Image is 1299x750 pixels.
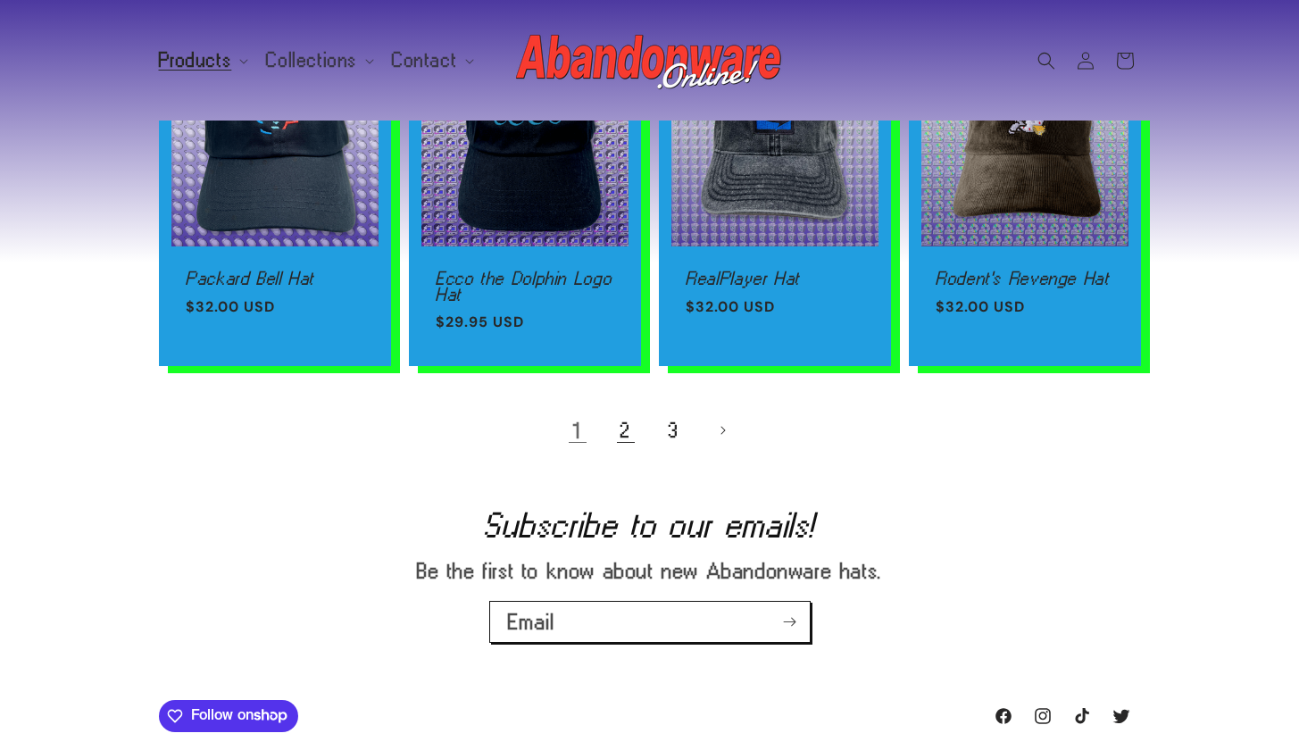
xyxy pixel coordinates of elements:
a: Ecco the Dolphin Logo Hat [436,271,614,302]
a: Abandonware [509,18,790,103]
button: Subscribe [770,601,810,643]
summary: Contact [381,41,481,79]
summary: Collections [255,41,381,79]
input: Email [490,602,810,642]
span: Products [159,52,232,68]
a: RealPlayer Hat [686,271,864,287]
a: Packard Bell Hat [186,271,364,287]
summary: Products [148,41,256,79]
span: Contact [392,52,457,68]
a: Rodent's Revenge Hat [936,271,1114,287]
nav: Pagination [159,411,1141,450]
a: Page 2 [606,411,645,450]
a: Page 1 [558,411,597,450]
h2: Subscribe to our emails! [80,511,1219,539]
a: Next page [703,411,742,450]
a: Page 3 [654,411,694,450]
span: Collections [266,52,357,68]
p: Be the first to know about new Abandonware hats. [337,558,962,584]
summary: Search [1027,41,1066,80]
img: Abandonware [516,25,784,96]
